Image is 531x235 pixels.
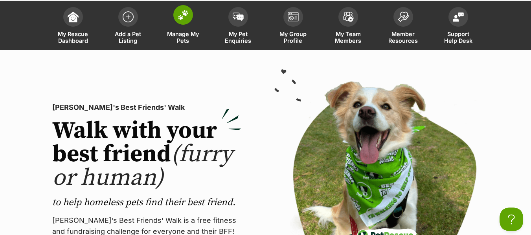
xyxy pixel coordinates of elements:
[46,3,101,50] a: My Rescue Dashboard
[178,10,189,20] img: manage-my-pets-icon-02211641906a0b7f246fdf0571729dbe1e7629f14944591b6c1af311fb30b64b.svg
[220,31,256,44] span: My Pet Enquiries
[276,31,311,44] span: My Group Profile
[398,11,409,22] img: member-resources-icon-8e73f808a243e03378d46382f2149f9095a855e16c252ad45f914b54edf8863c.svg
[68,11,79,22] img: dashboard-icon-eb2f2d2d3e046f16d808141f083e7271f6b2e854fb5c12c21221c1fb7104beca.svg
[500,208,523,231] iframe: Help Scout Beacon - Open
[386,31,421,44] span: Member Resources
[52,102,241,113] p: [PERSON_NAME]'s Best Friends' Walk
[453,12,464,22] img: help-desk-icon-fdf02630f3aa405de69fd3d07c3f3aa587a6932b1a1747fa1d2bba05be0121f9.svg
[211,3,266,50] a: My Pet Enquiries
[52,140,233,193] span: (furry or human)
[110,31,146,44] span: Add a Pet Listing
[101,3,156,50] a: Add a Pet Listing
[343,12,354,22] img: team-members-icon-5396bd8760b3fe7c0b43da4ab00e1e3bb1a5d9ba89233759b79545d2d3fc5d0d.svg
[331,31,366,44] span: My Team Members
[376,3,431,50] a: Member Resources
[321,3,376,50] a: My Team Members
[123,11,134,22] img: add-pet-listing-icon-0afa8454b4691262ce3f59096e99ab1cd57d4a30225e0717b998d2c9b9846f56.svg
[233,13,244,21] img: pet-enquiries-icon-7e3ad2cf08bfb03b45e93fb7055b45f3efa6380592205ae92323e6603595dc1f.svg
[55,31,91,44] span: My Rescue Dashboard
[288,12,299,22] img: group-profile-icon-3fa3cf56718a62981997c0bc7e787c4b2cf8bcc04b72c1350f741eb67cf2f40e.svg
[52,196,241,209] p: to help homeless pets find their best friend.
[165,31,201,44] span: Manage My Pets
[431,3,486,50] a: Support Help Desk
[156,3,211,50] a: Manage My Pets
[441,31,476,44] span: Support Help Desk
[266,3,321,50] a: My Group Profile
[52,119,241,190] h2: Walk with your best friend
